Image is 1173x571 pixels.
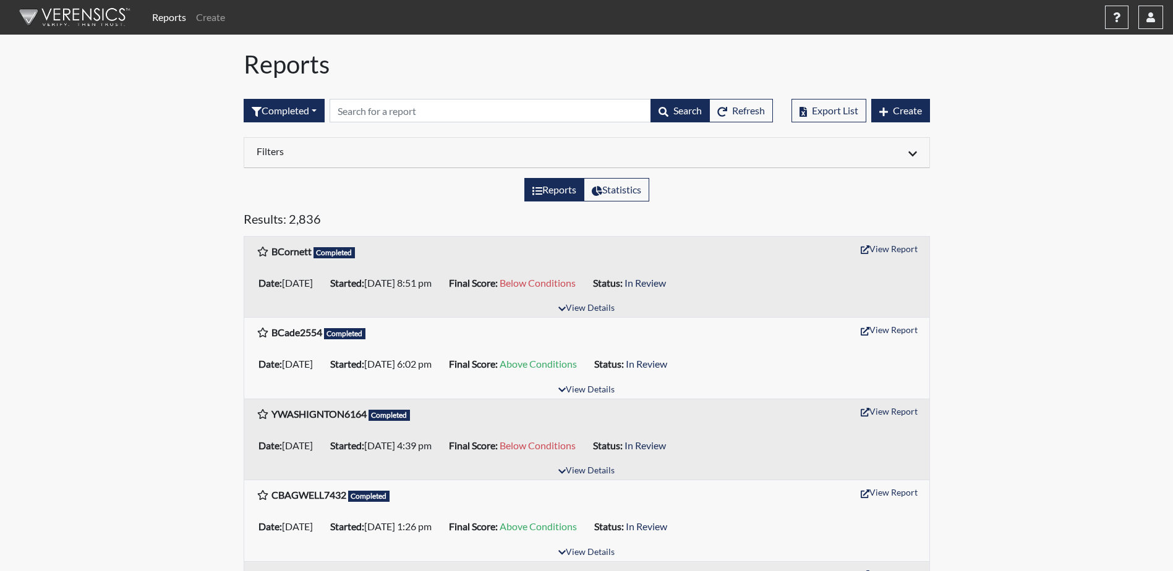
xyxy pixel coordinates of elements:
h1: Reports [244,49,930,79]
button: View Report [855,320,923,339]
li: [DATE] [254,354,325,374]
span: Completed [369,410,411,421]
h5: Results: 2,836 [244,211,930,231]
span: Completed [348,491,390,502]
div: Click to expand/collapse filters [247,145,926,160]
span: Completed [314,247,356,258]
b: Started: [330,439,364,451]
span: Refresh [732,104,765,116]
b: Final Score: [449,358,498,370]
span: Search [673,104,702,116]
button: Create [871,99,930,122]
a: Create [191,5,230,30]
b: BCornett [271,245,312,257]
li: [DATE] [254,436,325,455]
span: In Review [625,277,666,289]
button: Completed [244,99,325,122]
b: Date: [258,277,282,289]
button: View Details [553,300,620,317]
b: BCade2554 [271,326,322,338]
div: Filter by interview status [244,99,325,122]
button: Refresh [709,99,773,122]
span: In Review [626,358,667,370]
span: Completed [324,328,366,339]
button: View Details [553,463,620,480]
b: Started: [330,520,364,532]
button: View Details [553,382,620,399]
b: Final Score: [449,520,498,532]
b: Date: [258,520,282,532]
b: Status: [594,358,624,370]
span: In Review [625,439,666,451]
b: YWASHIGNTON6164 [271,408,367,420]
input: Search by Registration ID, Interview Number, or Investigation Name. [330,99,651,122]
b: Final Score: [449,439,498,451]
span: Below Conditions [500,439,576,451]
li: [DATE] [254,517,325,536]
span: Above Conditions [500,358,577,370]
li: [DATE] [254,273,325,293]
span: Below Conditions [500,277,576,289]
b: Status: [593,277,623,289]
label: View statistics about completed interviews [584,178,649,201]
span: In Review [626,520,667,532]
button: View Report [855,402,923,421]
label: View the list of reports [524,178,584,201]
b: Status: [594,520,624,532]
b: Final Score: [449,277,498,289]
b: Date: [258,439,282,451]
h6: Filters [257,145,578,157]
button: Export List [791,99,866,122]
b: Started: [330,358,364,370]
span: Export List [812,104,858,116]
li: [DATE] 6:02 pm [325,354,444,374]
b: Started: [330,277,364,289]
li: [DATE] 1:26 pm [325,517,444,536]
b: Date: [258,358,282,370]
button: View Report [855,239,923,258]
button: View Details [553,544,620,561]
b: Status: [593,439,623,451]
li: [DATE] 8:51 pm [325,273,444,293]
li: [DATE] 4:39 pm [325,436,444,455]
span: Create [893,104,922,116]
a: Reports [147,5,191,30]
button: Search [650,99,710,122]
button: View Report [855,483,923,502]
b: CBAGWELL7432 [271,489,346,501]
span: Above Conditions [500,520,577,532]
